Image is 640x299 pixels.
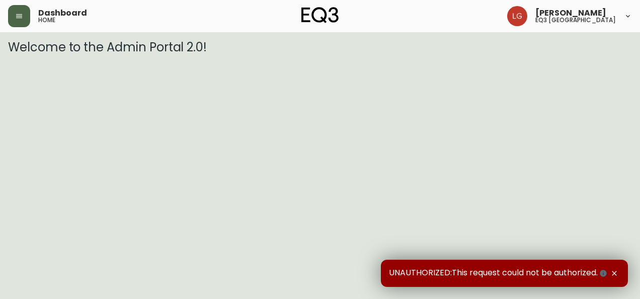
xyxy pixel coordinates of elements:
[8,40,632,54] h3: Welcome to the Admin Portal 2.0!
[535,9,606,17] span: [PERSON_NAME]
[535,17,616,23] h5: eq3 [GEOGRAPHIC_DATA]
[38,17,55,23] h5: home
[507,6,527,26] img: da6fc1c196b8cb7038979a7df6c040e1
[389,268,609,279] span: UNAUTHORIZED:This request could not be authorized.
[301,7,339,23] img: logo
[38,9,87,17] span: Dashboard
